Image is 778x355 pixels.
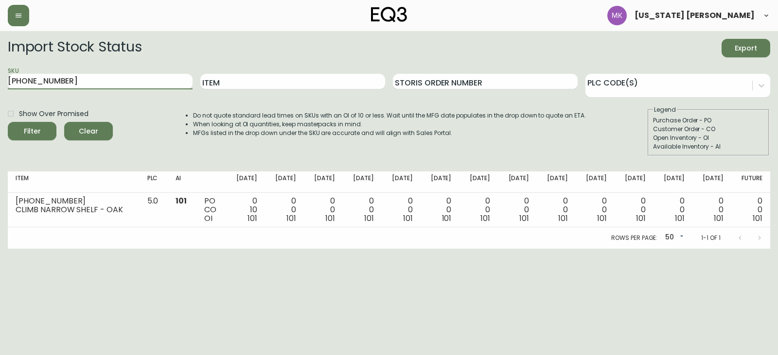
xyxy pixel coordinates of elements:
div: 0 0 [622,197,646,223]
div: 0 0 [506,197,529,223]
div: [PHONE_NUMBER] [16,197,132,205]
div: 0 0 [312,197,335,223]
button: Clear [64,122,113,140]
span: Export [729,42,762,54]
img: logo [371,7,407,22]
th: [DATE] [537,171,576,193]
span: 101 [442,213,452,224]
legend: Legend [653,105,677,114]
th: [DATE] [382,171,421,193]
th: [DATE] [343,171,382,193]
p: Rows per page: [611,234,657,242]
span: 101 [714,213,724,224]
span: 101 [597,213,607,224]
img: ea5e0531d3ed94391639a5d1768dbd68 [607,6,627,25]
span: 101 [248,213,257,224]
div: 0 0 [351,197,374,223]
div: 0 0 [389,197,413,223]
button: Export [722,39,770,57]
li: When looking at OI quantities, keep masterpacks in mind. [193,120,586,129]
th: PLC [140,171,168,193]
span: 101 [753,213,762,224]
div: 0 0 [545,197,568,223]
button: Filter [8,122,56,140]
th: Future [731,171,770,193]
th: [DATE] [615,171,654,193]
span: Show Over Promised [19,109,88,119]
div: 0 0 [661,197,685,223]
div: Open Inventory - OI [653,134,764,142]
span: 101 [558,213,568,224]
th: [DATE] [654,171,692,193]
span: 101 [636,213,646,224]
div: PO CO [204,197,218,223]
span: 101 [403,213,413,224]
span: 101 [519,213,529,224]
th: AI [168,171,196,193]
div: 0 0 [739,197,762,223]
th: [DATE] [692,171,731,193]
td: 5.0 [140,193,168,227]
span: 101 [176,195,187,206]
div: Customer Order - CO [653,125,764,134]
th: [DATE] [459,171,498,193]
span: 101 [325,213,335,224]
span: [US_STATE] [PERSON_NAME] [635,12,755,19]
span: 101 [480,213,490,224]
div: 50 [661,230,686,246]
th: [DATE] [498,171,537,193]
th: [DATE] [265,171,304,193]
div: 0 0 [583,197,607,223]
li: Do not quote standard lead times on SKUs with an OI of 10 or less. Wait until the MFG date popula... [193,111,586,120]
div: 0 0 [428,197,451,223]
div: 0 0 [273,197,296,223]
span: 101 [364,213,374,224]
th: [DATE] [576,171,615,193]
div: Available Inventory - AI [653,142,764,151]
th: [DATE] [304,171,343,193]
div: 0 0 [700,197,724,223]
span: Clear [72,125,105,137]
div: 0 0 [467,197,490,223]
h2: Import Stock Status [8,39,141,57]
p: 1-1 of 1 [701,234,721,242]
th: Item [8,171,140,193]
div: CLIMB NARROW SHELF - OAK [16,205,132,214]
li: MFGs listed in the drop down under the SKU are accurate and will align with Sales Portal. [193,129,586,137]
div: Purchase Order - PO [653,116,764,125]
span: 101 [675,213,685,224]
span: OI [204,213,212,224]
div: 0 10 [234,197,257,223]
th: [DATE] [420,171,459,193]
span: 101 [286,213,296,224]
th: [DATE] [226,171,265,193]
